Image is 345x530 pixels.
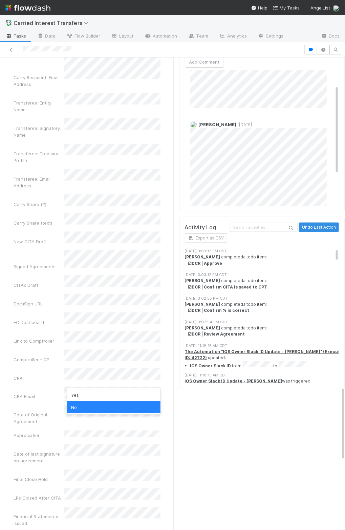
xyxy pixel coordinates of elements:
[5,2,50,14] img: logo-inverted-e16ddd16eac7371096b0.svg
[185,349,345,360] a: The Automation "IOS Owner Slack ID Update - [PERSON_NAME]" (Executor ID: 42722)
[273,4,300,11] a: My Tasks
[185,325,220,330] strong: [PERSON_NAME]
[190,363,231,368] strong: IOS Owner Slack ID
[14,300,64,307] div: DocuSign URL
[14,375,64,382] div: CRA
[14,513,64,527] div: Financial Statements Issued
[139,31,183,42] a: Automation
[251,4,267,11] div: Help
[14,263,64,270] div: Signed Agreements
[188,261,222,266] strong: ☑ DCR | Approve
[188,308,250,313] strong: ☑ DCR | Confirm % is correct
[5,20,12,26] span: 💱
[61,31,106,42] a: Flow Builder
[32,31,61,42] a: Data
[14,451,64,464] div: Date of last signature on agreement
[67,401,160,413] div: No
[14,393,64,400] div: CRA Email
[5,32,26,39] span: Tasks
[14,125,64,138] div: Transferee: Signatory Name
[14,176,64,189] div: Transferee: Email Address
[199,122,237,127] span: [PERSON_NAME]
[230,223,298,232] input: Search activities...
[333,5,340,11] img: avatar_93b89fca-d03a-423a-b274-3dd03f0a621f.png
[67,389,160,401] div: Yes
[190,121,197,128] img: avatar_85e0c86c-7619-463d-9044-e681ba95f3b2.png
[14,412,64,425] div: Date of Original Agreement
[14,238,64,245] div: New CITA Draft
[185,378,282,384] a: IOS Owner Slack ID Update - [PERSON_NAME]
[14,476,64,483] div: Final Close Held
[14,99,64,113] div: Transferee: Entity Name
[252,31,289,42] a: Settings
[185,302,220,307] strong: [PERSON_NAME]
[185,254,220,259] strong: [PERSON_NAME]
[316,31,345,42] a: Docs
[106,31,139,42] a: Layout
[14,20,92,26] span: Carried Interest Transfers
[185,224,229,231] h5: Activity Log
[14,356,64,363] div: Comptroller - QP
[14,150,64,164] div: Transferee: Treasury Profile
[185,56,224,68] button: Add Comment
[183,31,214,42] a: Team
[185,278,220,283] strong: [PERSON_NAME]
[14,74,64,88] div: Carry Recipient: Email Address
[66,32,100,39] span: Flow Builder
[188,331,245,337] strong: ☑ DCR | Review Agreement
[214,31,252,42] a: Analytics
[185,233,227,243] button: Export as CSV
[299,223,339,232] button: Undo Last Action
[14,220,64,226] div: Carry Share (text)
[14,495,64,502] div: LPs Closed After CITA
[14,282,64,289] div: CITAx Draft
[310,5,330,10] span: AngelList
[14,432,64,439] div: Appreciation
[14,338,64,344] div: Link to Comptroller
[14,319,64,326] div: FC Dashboard
[237,122,252,127] span: [DATE]
[14,201,64,208] div: Carry Share (#)
[273,5,300,10] span: My Tasks
[188,284,267,290] strong: ☑ DCR | Confirm CITA is saved to CPT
